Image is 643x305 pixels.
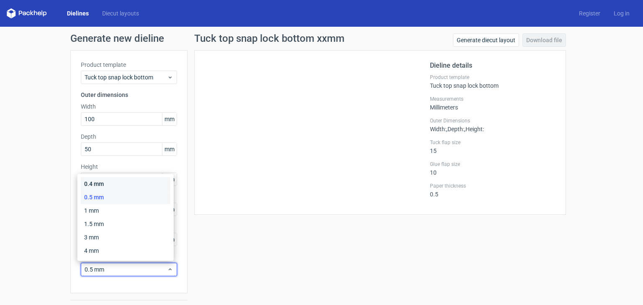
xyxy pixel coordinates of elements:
div: 0.5 [430,183,556,198]
a: Dielines [60,9,95,18]
label: Product template [430,74,556,81]
div: 3 mm [81,231,170,244]
div: Millimeters [430,96,556,111]
span: 0.5 mm [85,265,167,274]
h1: Generate new dieline [70,33,573,43]
span: Tuck top snap lock bottom [85,73,167,81]
div: 0.4 mm [81,177,170,191]
span: mm [162,113,177,125]
div: Tuck top snap lock bottom [430,74,556,89]
label: Tuck flap size [430,139,556,146]
div: 0.5 mm [81,191,170,204]
label: Measurements [430,96,556,102]
h2: Dieline details [430,61,556,71]
label: Width [81,102,177,111]
h1: Tuck top snap lock bottom xxmm [194,33,345,43]
a: Diecut layouts [95,9,146,18]
label: Product template [81,61,177,69]
label: Paper thickness [430,183,556,189]
a: Register [572,9,607,18]
label: Outer Dimensions [430,117,556,124]
span: , Height : [464,126,484,132]
label: Depth [81,132,177,141]
span: mm [162,173,177,186]
div: 4 mm [81,244,170,257]
a: Generate diecut layout [453,33,519,47]
div: 1.5 mm [81,217,170,231]
h3: Outer dimensions [81,91,177,99]
a: Log in [607,9,636,18]
div: 15 [430,139,556,154]
label: Glue flap size [430,161,556,168]
span: , Depth : [446,126,464,132]
span: Width : [430,126,446,132]
span: mm [162,143,177,155]
label: Height [81,163,177,171]
div: 1 mm [81,204,170,217]
div: 10 [430,161,556,176]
